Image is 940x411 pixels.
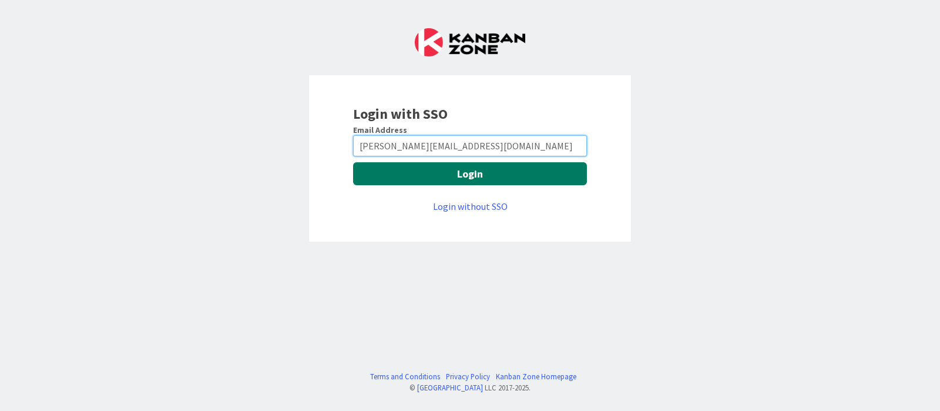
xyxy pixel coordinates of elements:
label: Email Address [353,125,407,135]
a: [GEOGRAPHIC_DATA] [417,383,483,392]
a: Kanban Zone Homepage [496,371,576,382]
button: Login [353,162,587,185]
a: Privacy Policy [446,371,490,382]
div: © LLC 2017- 2025 . [364,382,576,393]
img: Kanban Zone [415,28,525,56]
a: Terms and Conditions [370,371,440,382]
b: Login with SSO [353,105,448,123]
a: Login without SSO [433,201,508,212]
